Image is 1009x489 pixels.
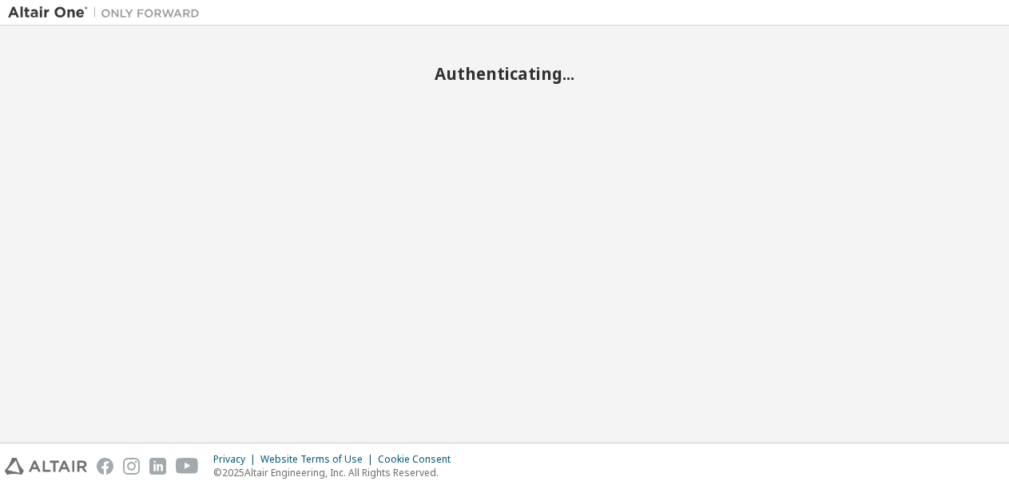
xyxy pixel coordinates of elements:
[8,5,208,21] img: Altair One
[260,453,378,466] div: Website Terms of Use
[213,453,260,466] div: Privacy
[378,453,460,466] div: Cookie Consent
[213,466,460,479] p: © 2025 Altair Engineering, Inc. All Rights Reserved.
[5,458,87,475] img: altair_logo.svg
[97,458,113,475] img: facebook.svg
[8,63,1001,84] h2: Authenticating...
[123,458,140,475] img: instagram.svg
[149,458,166,475] img: linkedin.svg
[176,458,199,475] img: youtube.svg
